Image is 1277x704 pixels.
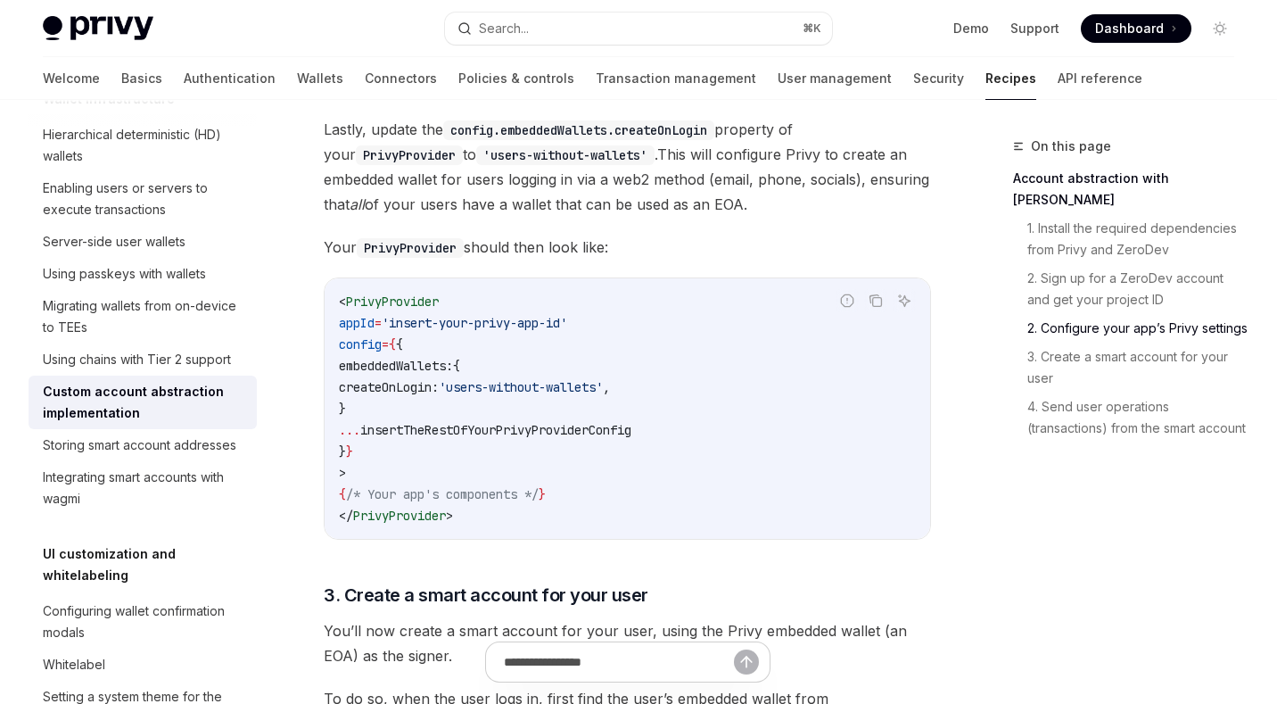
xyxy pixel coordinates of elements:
[43,263,206,285] div: Using passkeys with wallets
[1058,57,1142,100] a: API reference
[339,379,439,395] span: createOnLogin:
[184,57,276,100] a: Authentication
[339,486,346,502] span: {
[479,18,529,39] div: Search...
[297,57,343,100] a: Wallets
[353,508,446,524] span: PrivyProvider
[339,336,382,352] span: config
[29,290,257,344] a: Migrating wallets from on-device to TEEs
[382,315,567,331] span: 'insert-your-privy-app-id'
[1081,14,1191,43] a: Dashboard
[396,336,403,352] span: {
[350,195,365,213] em: all
[29,344,257,376] a: Using chains with Tier 2 support
[453,358,460,374] span: {
[121,57,162,100] a: Basics
[43,231,185,253] div: Server-side user wallets
[1027,214,1248,264] a: 1. Install the required dependencies from Privy and ZeroDev
[1027,314,1248,343] a: 2. Configure your app’s Privy settings
[864,289,887,312] button: Copy the contents from the code block
[439,379,603,395] span: 'users-without-wallets'
[375,315,382,331] span: =
[43,16,153,41] img: light logo
[446,508,453,524] span: >
[43,600,246,643] div: Configuring wallet confirmation modals
[356,145,463,165] code: PrivyProvider
[1027,343,1248,393] a: 3. Create a smart account for your user
[458,57,574,100] a: Policies & controls
[29,258,257,290] a: Using passkeys with wallets
[603,379,610,395] span: ,
[836,289,859,312] button: Report incorrect code
[346,443,353,460] span: }
[43,178,246,220] div: Enabling users or servers to execute transactions
[43,543,257,586] h5: UI customization and whitelabeling
[803,21,821,36] span: ⌘ K
[43,654,105,675] div: Whitelabel
[43,295,246,338] div: Migrating wallets from on-device to TEEs
[346,294,439,310] span: PrivyProvider
[596,57,756,100] a: Transaction management
[29,226,257,258] a: Server-side user wallets
[339,294,346,310] span: <
[1095,20,1164,37] span: Dashboard
[29,172,257,226] a: Enabling users or servers to execute transactions
[43,349,231,370] div: Using chains with Tier 2 support
[29,595,257,649] a: Configuring wallet confirmation modals
[1206,14,1234,43] button: Toggle dark mode
[339,508,353,524] span: </
[43,381,246,424] div: Custom account abstraction implementation
[539,486,546,502] span: }
[445,12,833,45] button: Search...⌘K
[339,401,346,417] span: }
[893,289,916,312] button: Ask AI
[339,465,346,481] span: >
[1027,264,1248,314] a: 2. Sign up for a ZeroDev account and get your project ID
[43,124,246,167] div: Hierarchical deterministic (HD) wallets
[1027,393,1248,443] a: 4. Send user operations (transactions) from the smart account
[43,467,246,509] div: Integrating smart accounts with wagmi
[1031,136,1111,157] span: On this page
[339,315,375,331] span: appId
[339,422,360,438] span: ...
[346,486,539,502] span: /* Your app's components */
[43,435,236,456] div: Storing smart account addresses
[29,649,257,681] a: Whitelabel
[43,57,100,100] a: Welcome
[29,119,257,172] a: Hierarchical deterministic (HD) wallets
[324,117,931,217] span: Lastly, update the property of your to .This will configure Privy to create an embedded wallet fo...
[365,57,437,100] a: Connectors
[324,618,931,668] span: You’ll now create a smart account for your user, using the Privy embedded wallet (an EOA) as the ...
[1013,164,1248,214] a: Account abstraction with [PERSON_NAME]
[382,336,389,352] span: =
[324,235,931,260] span: Your should then look like:
[778,57,892,100] a: User management
[443,120,714,140] code: config.embeddedWallets.createOnLogin
[734,650,759,675] button: Send message
[324,583,648,608] span: 3. Create a smart account for your user
[29,461,257,515] a: Integrating smart accounts with wagmi
[339,358,453,374] span: embeddedWallets:
[357,238,464,258] code: PrivyProvider
[985,57,1036,100] a: Recipes
[389,336,396,352] span: {
[1010,20,1059,37] a: Support
[913,57,964,100] a: Security
[953,20,989,37] a: Demo
[476,145,655,165] code: 'users-without-wallets'
[29,429,257,461] a: Storing smart account addresses
[29,376,257,429] a: Custom account abstraction implementation
[339,443,346,460] span: }
[360,422,631,438] span: insertTheRestOfYourPrivyProviderConfig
